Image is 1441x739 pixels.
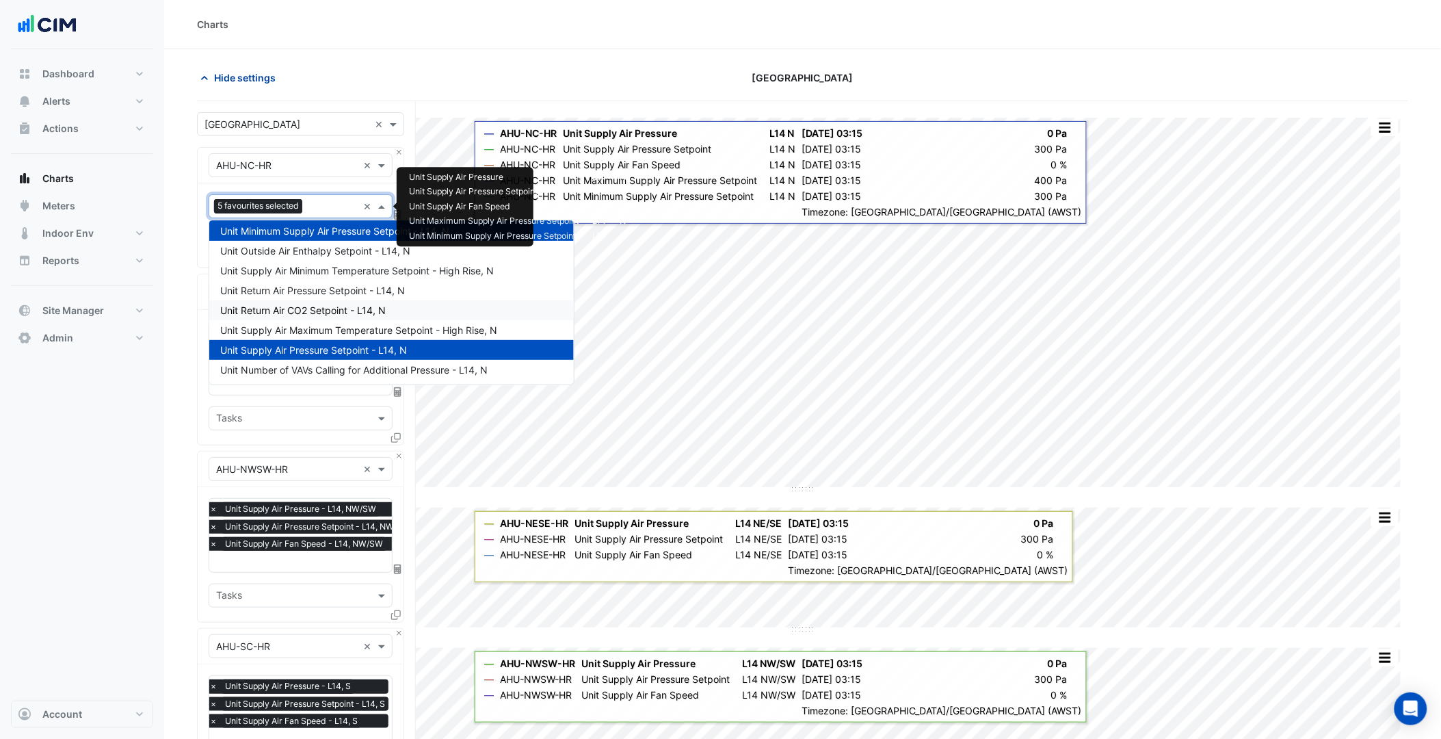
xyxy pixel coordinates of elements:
[214,411,242,428] div: Tasks
[18,172,31,185] app-icon: Charts
[42,331,73,345] span: Admin
[392,563,404,575] span: Choose Function
[42,199,75,213] span: Meters
[18,226,31,240] app-icon: Indoor Env
[363,462,375,476] span: Clear
[613,170,633,185] td: N
[214,588,242,606] div: Tasks
[363,158,375,172] span: Clear
[613,229,633,244] td: N
[42,708,82,721] span: Account
[220,225,449,237] span: Unit Minimum Supply Air Pressure Setpoint - L14, N
[1371,649,1399,666] button: More Options
[214,199,302,213] span: 5 favourites selected
[402,200,585,215] td: Unit Supply Air Fan Speed
[11,220,153,247] button: Indoor Env
[207,714,220,728] span: ×
[18,122,31,135] app-icon: Actions
[585,170,613,185] td: L14
[18,254,31,268] app-icon: Reports
[42,226,94,240] span: Indoor Env
[375,117,386,131] span: Clear
[222,714,361,728] span: Unit Supply Air Fan Speed - L14, S
[402,170,585,185] td: Unit Supply Air Pressure
[585,200,613,215] td: L14
[613,185,633,200] td: N
[11,88,153,115] button: Alerts
[11,701,153,728] button: Account
[207,502,220,516] span: ×
[209,220,574,385] div: Options List
[585,185,613,200] td: L14
[42,94,70,108] span: Alerts
[1371,119,1399,136] button: More Options
[207,537,220,551] span: ×
[395,148,404,157] button: Close
[207,697,220,711] span: ×
[613,214,633,229] td: N
[11,165,153,192] button: Charts
[42,304,104,317] span: Site Manager
[220,384,432,396] span: Unit Mixed Air Static Pressure Setpoint - L14, N
[207,520,220,534] span: ×
[395,452,404,461] button: Close
[220,344,407,356] span: Unit Supply Air Pressure Setpoint - L14, N
[402,229,585,244] td: Unit Minimum Supply Air Pressure Setpoint
[214,70,276,85] span: Hide settings
[222,679,354,693] span: Unit Supply Air Pressure - L14, S
[197,66,285,90] button: Hide settings
[18,304,31,317] app-icon: Site Manager
[222,537,386,551] span: Unit Supply Air Fan Speed - L14, NW/SW
[220,364,488,376] span: Unit Number of VAVs Calling for Additional Pressure - L14, N
[220,324,497,336] span: Unit Supply Air Maximum Temperature Setpoint - High Rise, N
[11,247,153,274] button: Reports
[402,214,585,229] td: Unit Maximum Supply Air Pressure Setpoint
[395,629,404,638] button: Close
[18,94,31,108] app-icon: Alerts
[1394,692,1427,725] div: Open Intercom Messenger
[197,17,228,31] div: Charts
[391,432,401,443] span: Clone Favourites and Tasks from this Equipment to other Equipment
[220,304,386,316] span: Unit Return Air CO2 Setpoint - L14, N
[18,331,31,345] app-icon: Admin
[222,502,380,516] span: Unit Supply Air Pressure - L14, NW/SW
[42,122,79,135] span: Actions
[392,386,404,398] span: Choose Function
[42,254,79,268] span: Reports
[222,697,388,711] span: Unit Supply Air Pressure Setpoint - L14, S
[11,115,153,142] button: Actions
[363,639,375,653] span: Clear
[363,199,375,213] span: Clear
[42,67,94,81] span: Dashboard
[1371,509,1399,526] button: More Options
[207,679,220,693] span: ×
[11,192,153,220] button: Meters
[222,520,414,534] span: Unit Supply Air Pressure Setpoint - L14, NW/SW
[220,245,410,257] span: Unit Outside Air Enthalpy Setpoint - L14, N
[585,214,613,229] td: L14
[11,324,153,352] button: Admin
[585,229,613,244] td: L14
[613,200,633,215] td: N
[18,199,31,213] app-icon: Meters
[11,297,153,324] button: Site Manager
[18,67,31,81] app-icon: Dashboard
[220,265,494,276] span: Unit Supply Air Minimum Temperature Setpoint - High Rise, N
[16,11,78,38] img: Company Logo
[391,609,401,621] span: Clone Favourites and Tasks from this Equipment to other Equipment
[752,70,853,85] span: [GEOGRAPHIC_DATA]
[11,60,153,88] button: Dashboard
[42,172,74,185] span: Charts
[220,285,405,296] span: Unit Return Air Pressure Setpoint - L14, N
[402,185,585,200] td: Unit Supply Air Pressure Setpoint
